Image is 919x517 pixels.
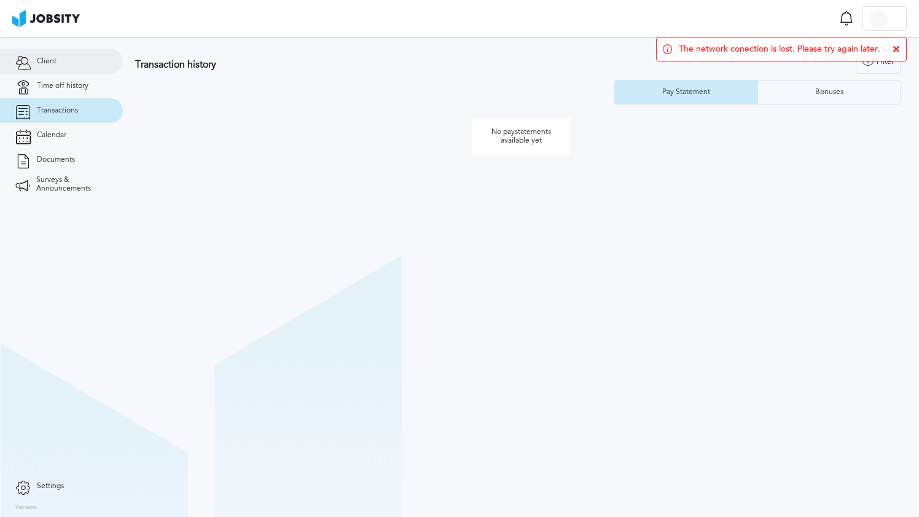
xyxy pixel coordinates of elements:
span: Settings [37,482,64,491]
span: Calendar [37,131,66,140]
button: Filter [856,49,901,74]
button: Pay Statement [614,80,757,105]
div: Bonuses [809,88,850,97]
span: Documents [37,156,75,164]
div: Filter [856,50,900,74]
div: Pay Statement [656,88,716,97]
span: Time off history [37,82,88,90]
span: Surveys & Announcements [36,176,108,193]
span: Client [37,57,57,66]
span: Transactions [37,106,78,115]
img: ab4bad089aa723f57921c736e9817d99.png [12,10,80,27]
h3: Transaction history [135,59,553,70]
label: Version: [15,504,38,511]
button: Bonuses [757,80,901,105]
p: No paystatements available yet [472,118,570,155]
span: The network conection is lost. Please try again later. [679,44,880,54]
